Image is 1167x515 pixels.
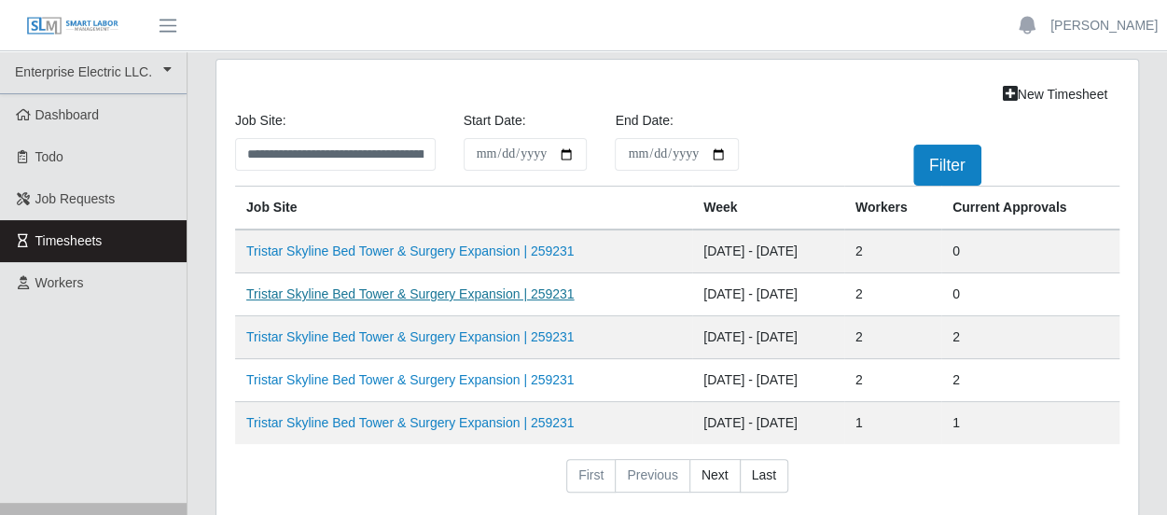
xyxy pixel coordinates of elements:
[235,187,692,230] th: job site
[35,233,103,248] span: Timesheets
[941,359,1119,402] td: 2
[844,273,941,316] td: 2
[692,359,844,402] td: [DATE] - [DATE]
[844,316,941,359] td: 2
[692,273,844,316] td: [DATE] - [DATE]
[941,402,1119,445] td: 1
[26,16,119,36] img: SLM Logo
[246,244,574,258] a: Tristar Skyline Bed Tower & Surgery Expansion | 259231
[941,273,1119,316] td: 0
[246,286,574,301] a: Tristar Skyline Bed Tower & Surgery Expansion | 259231
[740,459,788,493] a: Last
[246,329,574,344] a: Tristar Skyline Bed Tower & Surgery Expansion | 259231
[844,359,941,402] td: 2
[246,415,574,430] a: Tristar Skyline Bed Tower & Surgery Expansion | 259231
[246,372,574,387] a: Tristar Skyline Bed Tower & Surgery Expansion | 259231
[941,316,1119,359] td: 2
[35,275,84,290] span: Workers
[692,230,844,273] td: [DATE] - [DATE]
[35,149,63,164] span: Todo
[615,111,673,131] label: End Date:
[844,230,941,273] td: 2
[913,145,981,186] button: Filter
[1050,16,1158,35] a: [PERSON_NAME]
[235,459,1119,508] nav: pagination
[991,78,1119,111] a: New Timesheet
[844,187,941,230] th: Workers
[844,402,941,445] td: 1
[689,459,741,493] a: Next
[35,191,116,206] span: Job Requests
[464,111,526,131] label: Start Date:
[941,187,1119,230] th: Current Approvals
[235,111,285,131] label: job site:
[692,316,844,359] td: [DATE] - [DATE]
[692,187,844,230] th: Week
[941,230,1119,273] td: 0
[692,402,844,445] td: [DATE] - [DATE]
[35,107,100,122] span: Dashboard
